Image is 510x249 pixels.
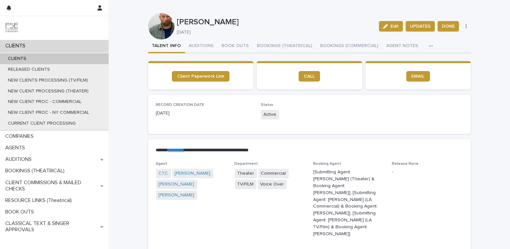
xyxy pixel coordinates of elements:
span: Department [235,162,258,166]
button: DONE [438,21,459,32]
span: Active [261,110,279,119]
span: Agent [156,162,168,166]
p: NEW CLIENT PROC - COMMERCIAL [3,99,87,105]
p: RELEASED CLIENTS [3,67,55,72]
p: CLIENT COMMISSIONS & MAILED CHECKS [3,180,100,192]
p: CLIENTS [3,56,32,62]
span: EMAIL [412,74,425,79]
span: Theater [235,169,257,178]
button: UPDATES [406,21,435,32]
img: 9JgRvJ3ETPGCJDhvPVA5 [5,21,18,35]
button: Edit [379,21,403,32]
span: UPDATES [410,23,431,30]
p: COMPANIES [3,133,39,139]
button: BOOK OUTS [218,39,253,53]
span: TV/FILM [235,180,256,189]
button: AUDITIONS [185,39,218,53]
p: NEW CLIENTS PROCESSING (TV/FILM) [3,78,93,83]
span: RECORD CREATION DATE [156,103,204,107]
a: CALL [299,71,320,82]
button: TALENT INFO [148,39,185,53]
button: BOOKINGS (THEATRICAL) [253,39,316,53]
p: NEW CLIENT PROC - NY COMMERCIAL [3,110,94,115]
a: [PERSON_NAME] [175,170,211,177]
span: Release Note [392,162,419,166]
span: Commercial [258,169,289,178]
span: Edit [390,24,399,29]
button: AGENT NOTES [383,39,422,53]
span: Client Paperwork Link [177,74,224,79]
p: BOOK OUTS [3,209,39,215]
p: BOOKINGS (THEATRICAL) [3,168,70,174]
span: Booking Agent [313,162,341,166]
a: [PERSON_NAME] [159,181,195,188]
p: NEW CLIENT PROCESSING (THEATER) [3,88,94,94]
a: CTC [159,170,168,177]
p: AUDITIONS [3,156,37,162]
a: EMAIL [406,71,430,82]
span: DONE [442,23,455,30]
p: AGENTS [3,145,30,151]
span: Status [261,103,273,107]
p: [PERSON_NAME] [177,17,374,27]
p: RESOURCE LINKS (Theatrical) [3,197,77,204]
p: CLASSICAL TEXT & SINGER APPROVALS [3,220,100,233]
p: CURRENT CLIENT PROCESSING [3,121,81,126]
button: BOOKINGS (COMMERCIAL) [316,39,383,53]
a: Client Paperwork Link [172,71,229,82]
p: [DATE] [177,30,371,35]
span: Voice Over [258,180,287,189]
p: [DATE] [156,110,253,117]
p: CLIENTS [3,43,31,49]
p: [Submitting Agent: [PERSON_NAME] (Theater) & Booking Agent: [PERSON_NAME]], [Submitting Agent: [P... [313,169,384,237]
span: CALL [304,74,315,79]
p: - [392,169,463,176]
a: [PERSON_NAME] [159,192,195,199]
